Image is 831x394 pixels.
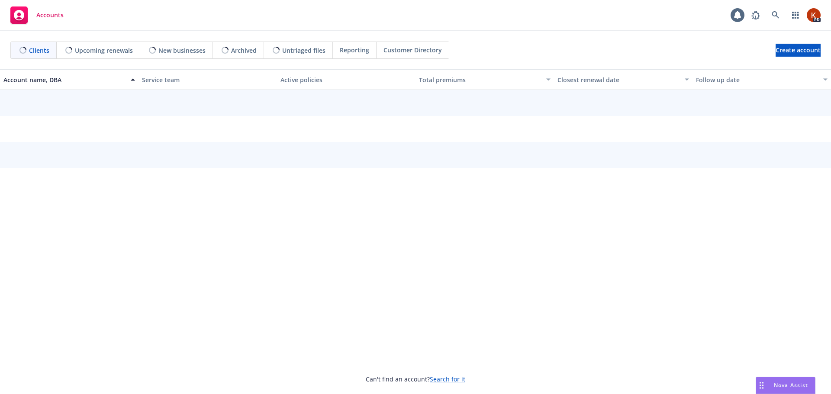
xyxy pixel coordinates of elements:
[756,377,815,394] button: Nova Assist
[231,46,257,55] span: Archived
[692,69,831,90] button: Follow up date
[29,46,49,55] span: Clients
[340,45,369,54] span: Reporting
[807,8,821,22] img: photo
[554,69,692,90] button: Closest renewal date
[277,69,415,90] button: Active policies
[7,3,67,27] a: Accounts
[383,45,442,54] span: Customer Directory
[280,75,412,84] div: Active policies
[774,381,808,389] span: Nova Assist
[282,46,325,55] span: Untriaged files
[696,75,818,84] div: Follow up date
[756,377,767,394] div: Drag to move
[75,46,133,55] span: Upcoming renewals
[430,375,465,383] a: Search for it
[415,69,554,90] button: Total premiums
[767,6,784,24] a: Search
[776,42,821,58] span: Create account
[776,44,821,57] a: Create account
[138,69,277,90] button: Service team
[3,75,126,84] div: Account name, DBA
[158,46,206,55] span: New businesses
[142,75,274,84] div: Service team
[36,12,64,19] span: Accounts
[747,6,764,24] a: Report a Bug
[419,75,541,84] div: Total premiums
[366,375,465,384] span: Can't find an account?
[787,6,804,24] a: Switch app
[557,75,680,84] div: Closest renewal date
